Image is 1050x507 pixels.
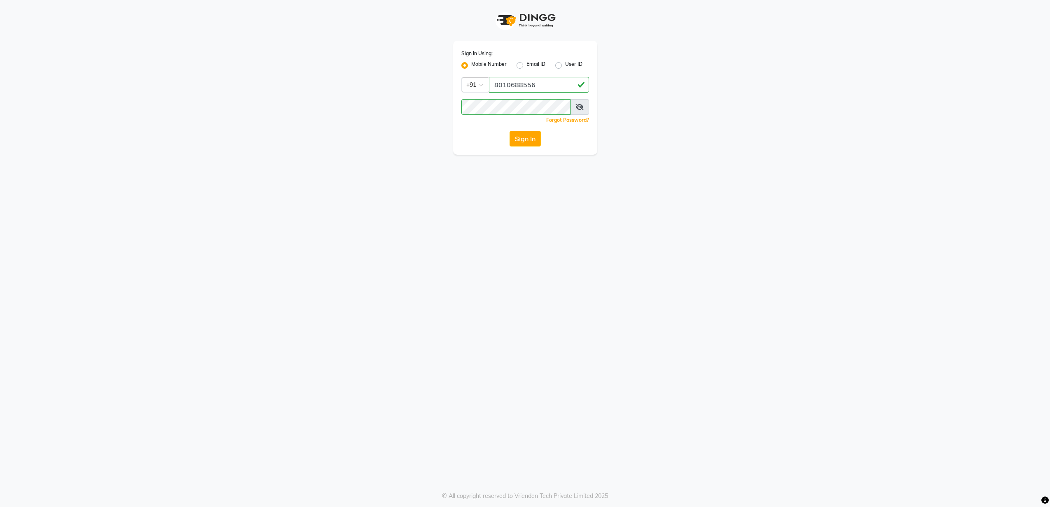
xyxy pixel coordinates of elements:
label: Sign In Using: [461,50,493,57]
label: Email ID [526,60,545,70]
a: Forgot Password? [546,117,589,123]
label: User ID [565,60,582,70]
img: logo1.svg [492,8,558,33]
button: Sign In [510,131,541,147]
input: Username [489,77,589,93]
label: Mobile Number [471,60,507,70]
input: Username [461,99,571,115]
